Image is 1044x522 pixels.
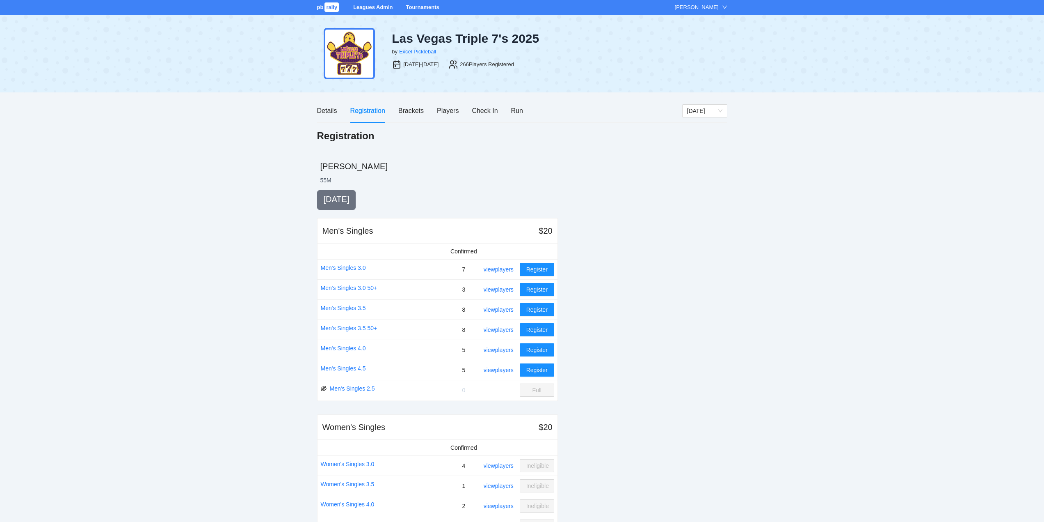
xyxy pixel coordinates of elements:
[437,106,459,116] div: Players
[398,106,424,116] div: Brackets
[320,161,727,172] h2: [PERSON_NAME]
[484,327,514,333] a: view players
[321,324,377,333] a: Men's Singles 3.5 50+
[484,367,514,373] a: view players
[447,455,480,476] td: 4
[722,5,727,10] span: down
[447,340,480,360] td: 5
[320,176,331,184] li: 55 M
[406,4,439,10] a: Tournaments
[447,476,480,496] td: 1
[520,499,554,513] button: Ineligible
[520,384,554,397] button: Full
[317,106,337,116] div: Details
[526,366,548,375] span: Register
[526,265,548,274] span: Register
[447,244,480,260] td: Confirmed
[392,31,584,46] div: Las Vegas Triple 7's 2025
[460,60,514,69] div: 266 Players Registered
[317,4,324,10] span: pb
[511,106,523,116] div: Run
[447,360,480,380] td: 5
[321,283,377,292] a: Men's Singles 3.0 50+
[330,384,375,393] a: Men's Singles 2.5
[317,4,340,10] a: pbrally
[353,4,393,10] a: Leagues Admin
[520,263,554,276] button: Register
[526,285,548,294] span: Register
[520,343,554,356] button: Register
[539,421,552,433] div: $20
[520,459,554,472] button: Ineligible
[520,283,554,296] button: Register
[462,387,465,393] span: 0
[675,3,719,11] div: [PERSON_NAME]
[324,28,375,79] img: tiple-sevens-24.png
[321,263,366,272] a: Men's Singles 3.0
[484,347,514,353] a: view players
[447,279,480,299] td: 3
[520,363,554,377] button: Register
[399,48,436,55] a: Excel Pickleball
[322,225,373,237] div: Men's Singles
[520,479,554,492] button: Ineligible
[321,304,366,313] a: Men's Singles 3.5
[321,386,327,391] span: eye-invisible
[392,48,397,56] div: by
[484,462,514,469] a: view players
[321,344,366,353] a: Men's Singles 4.0
[484,483,514,489] a: view players
[484,286,514,293] a: view players
[447,259,480,279] td: 7
[484,306,514,313] a: view players
[403,60,439,69] div: [DATE]-[DATE]
[484,503,514,509] a: view players
[324,2,339,12] span: rally
[447,496,480,516] td: 2
[447,299,480,320] td: 8
[520,303,554,316] button: Register
[317,129,375,143] h1: Registration
[321,500,375,509] a: Women's Singles 4.0
[687,105,722,117] span: Friday
[321,480,375,489] a: Women's Singles 3.5
[484,266,514,273] a: view players
[322,421,386,433] div: Women's Singles
[447,440,480,456] td: Confirmed
[350,106,385,116] div: Registration
[321,460,375,469] a: Women's Singles 3.0
[321,364,366,373] a: Men's Singles 4.5
[447,320,480,340] td: 8
[539,225,552,237] div: $20
[526,345,548,354] span: Register
[324,195,350,204] span: [DATE]
[526,325,548,334] span: Register
[520,323,554,336] button: Register
[526,305,548,314] span: Register
[472,106,498,116] div: Check In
